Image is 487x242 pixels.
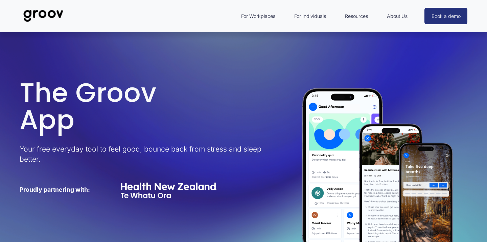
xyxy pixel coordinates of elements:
[241,12,275,21] span: For Workplaces
[342,8,371,24] a: folder dropdown
[384,8,411,24] a: About Us
[20,74,157,138] span: The Groov App
[238,8,279,24] a: folder dropdown
[291,8,329,24] a: For Individuals
[424,8,468,24] a: Book a demo
[20,144,263,163] span: Your free everyday tool to feel good, bounce back from stress and sleep better.
[20,5,67,27] img: Groov | Unlock Human Potential at Work and in Life
[20,186,90,193] strong: Proudly partnering with:
[345,12,368,21] span: Resources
